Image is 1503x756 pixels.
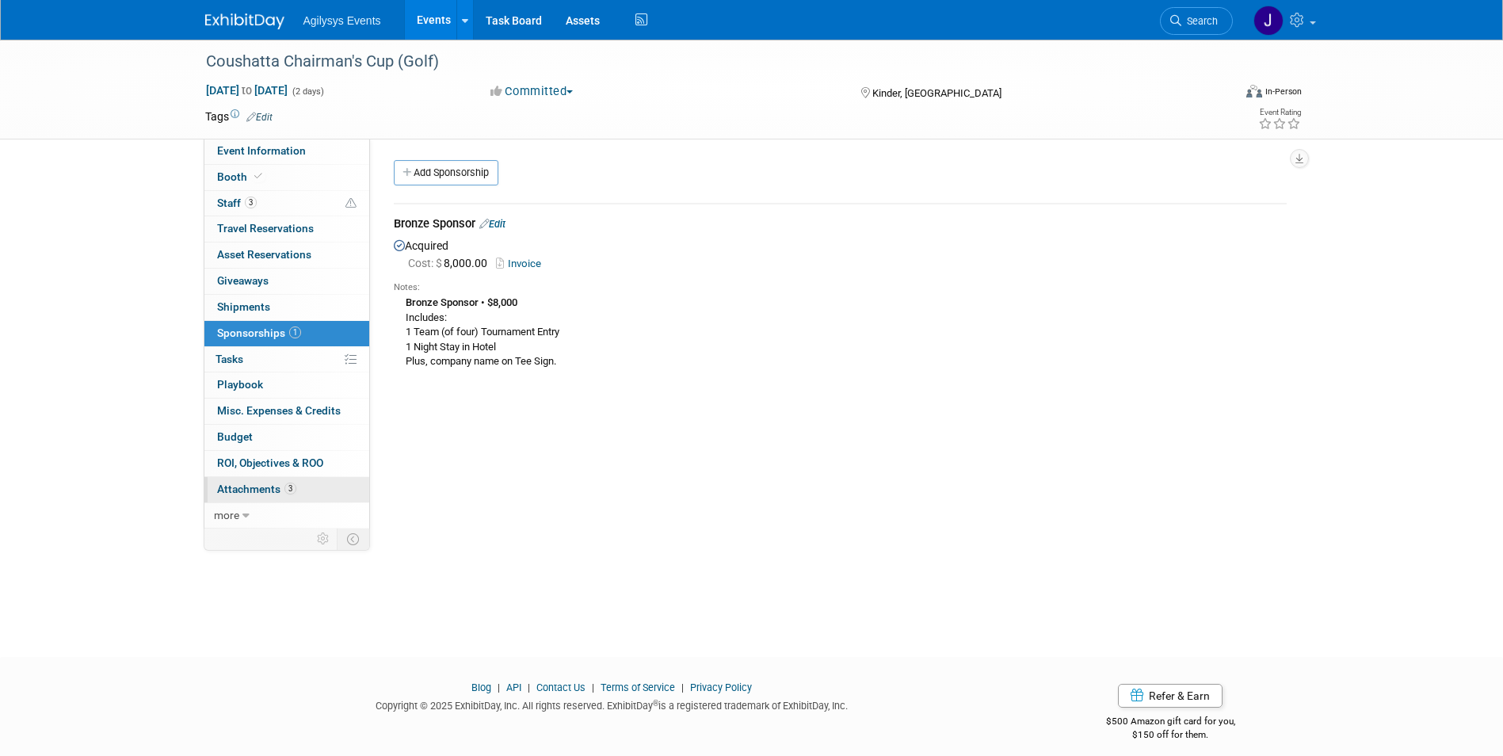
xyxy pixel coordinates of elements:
[536,682,586,693] a: Contact Us
[200,48,1209,76] div: Coushatta Chairman's Cup (Golf)
[214,509,239,521] span: more
[1246,85,1262,97] img: Format-Inperson.png
[653,699,658,708] sup: ®
[217,378,263,391] span: Playbook
[204,216,369,242] a: Travel Reservations
[284,483,296,494] span: 3
[408,257,494,269] span: 8,000.00
[1265,86,1302,97] div: In-Person
[204,269,369,294] a: Giveaways
[204,347,369,372] a: Tasks
[677,682,688,693] span: |
[204,165,369,190] a: Booth
[217,144,306,157] span: Event Information
[496,258,547,269] a: Invoice
[1258,109,1301,116] div: Event Rating
[217,404,341,417] span: Misc. Expenses & Credits
[245,197,257,208] span: 3
[872,87,1001,99] span: Kinder, [GEOGRAPHIC_DATA]
[204,321,369,346] a: Sponsorships1
[310,529,338,549] td: Personalize Event Tab Strip
[406,296,517,308] b: Bronze Sponsor • $8,000
[217,456,323,469] span: ROI, Objectives & ROO
[217,430,253,443] span: Budget
[394,160,498,185] a: Add Sponsorship
[204,191,369,216] a: Staff3
[408,257,444,269] span: Cost: $
[217,483,296,495] span: Attachments
[217,222,314,235] span: Travel Reservations
[601,682,675,693] a: Terms of Service
[217,274,269,287] span: Giveaways
[1181,15,1218,27] span: Search
[1253,6,1284,36] img: Jennifer Bridell
[204,242,369,268] a: Asset Reservations
[217,300,270,313] span: Shipments
[394,216,1287,235] div: Bronze Sponsor
[204,451,369,476] a: ROI, Objectives & ROO
[216,353,243,365] span: Tasks
[394,294,1287,369] div: Includes: 1 Team (of four) Tournament Entry 1 Night Stay in Hotel Plus, company name on Tee Sign.
[471,682,491,693] a: Blog
[524,682,534,693] span: |
[217,197,257,209] span: Staff
[289,326,301,338] span: 1
[239,84,254,97] span: to
[254,172,262,181] i: Booth reservation complete
[204,399,369,424] a: Misc. Expenses & Credits
[1160,7,1233,35] a: Search
[485,83,579,100] button: Committed
[1139,82,1303,106] div: Event Format
[1118,684,1223,708] a: Refer & Earn
[690,682,752,693] a: Privacy Policy
[345,197,357,211] span: Potential Scheduling Conflict -- at least one attendee is tagged in another overlapping event.
[494,682,504,693] span: |
[394,281,1287,294] div: Notes:
[246,112,273,123] a: Edit
[1043,704,1299,741] div: $500 Amazon gift card for you,
[205,695,1020,713] div: Copyright © 2025 ExhibitDay, Inc. All rights reserved. ExhibitDay is a registered trademark of Ex...
[291,86,324,97] span: (2 days)
[204,139,369,164] a: Event Information
[394,235,1287,374] div: Acquired
[479,218,505,230] a: Edit
[217,170,265,183] span: Booth
[217,248,311,261] span: Asset Reservations
[337,529,369,549] td: Toggle Event Tabs
[204,477,369,502] a: Attachments3
[588,682,598,693] span: |
[1043,728,1299,742] div: $150 off for them.
[204,372,369,398] a: Playbook
[506,682,521,693] a: API
[205,109,273,124] td: Tags
[204,503,369,529] a: more
[204,295,369,320] a: Shipments
[204,425,369,450] a: Budget
[205,13,284,29] img: ExhibitDay
[303,14,381,27] span: Agilysys Events
[205,83,288,97] span: [DATE] [DATE]
[217,326,301,339] span: Sponsorships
